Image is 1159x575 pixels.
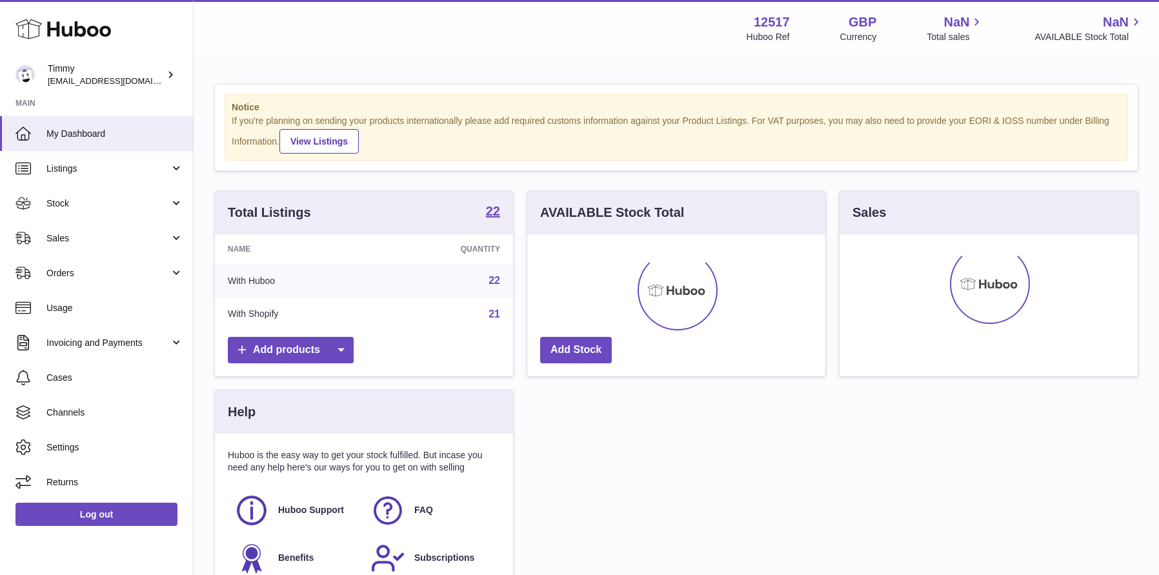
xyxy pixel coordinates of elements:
[46,128,183,140] span: My Dashboard
[46,163,170,175] span: Listings
[228,204,311,221] h3: Total Listings
[215,264,376,298] td: With Huboo
[540,337,612,363] a: Add Stock
[414,552,474,564] span: Subscriptions
[489,275,500,286] a: 22
[46,476,183,489] span: Returns
[234,493,358,528] a: Huboo Support
[414,504,433,516] span: FAQ
[1103,14,1129,31] span: NaN
[46,441,183,454] span: Settings
[215,234,376,264] th: Name
[852,204,886,221] h3: Sales
[278,552,314,564] span: Benefits
[747,31,790,43] div: Huboo Ref
[232,101,1121,114] strong: Notice
[376,234,513,264] th: Quantity
[279,129,359,154] a: View Listings
[228,403,256,421] h3: Help
[46,232,170,245] span: Sales
[943,14,969,31] span: NaN
[48,76,190,86] span: [EMAIL_ADDRESS][DOMAIN_NAME]
[15,65,35,85] img: support@pumpkinproductivity.org
[278,504,344,516] span: Huboo Support
[1034,31,1144,43] span: AVAILABLE Stock Total
[15,503,177,526] a: Log out
[228,449,500,474] p: Huboo is the easy way to get your stock fulfilled. But incase you need any help here's our ways f...
[840,31,877,43] div: Currency
[486,205,500,217] strong: 22
[927,14,984,43] a: NaN Total sales
[540,204,684,221] h3: AVAILABLE Stock Total
[46,337,170,349] span: Invoicing and Payments
[489,308,500,319] a: 21
[215,298,376,331] td: With Shopify
[370,493,494,528] a: FAQ
[754,14,790,31] strong: 12517
[232,115,1121,154] div: If you're planning on sending your products internationally please add required customs informati...
[486,205,500,220] a: 22
[46,407,183,419] span: Channels
[48,63,164,87] div: Timmy
[927,31,984,43] span: Total sales
[46,302,183,314] span: Usage
[46,197,170,210] span: Stock
[849,14,876,31] strong: GBP
[46,372,183,384] span: Cases
[1034,14,1144,43] a: NaN AVAILABLE Stock Total
[46,267,170,279] span: Orders
[228,337,354,363] a: Add products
